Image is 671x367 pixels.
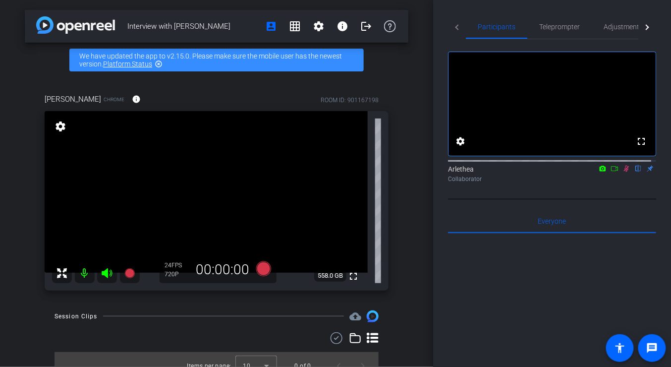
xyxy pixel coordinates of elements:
[289,20,301,32] mat-icon: grid_on
[45,94,101,105] span: [PERSON_NAME]
[165,270,189,278] div: 720P
[132,95,141,104] mat-icon: info
[171,262,182,269] span: FPS
[189,261,256,278] div: 00:00:00
[54,121,67,132] mat-icon: settings
[538,218,566,225] span: Everyone
[336,20,348,32] mat-icon: info
[265,20,277,32] mat-icon: account_box
[539,23,580,30] span: Teleprompter
[448,164,656,183] div: Arlethea
[165,261,189,269] div: 24
[478,23,515,30] span: Participants
[367,310,379,322] img: Session clips
[69,49,364,71] div: We have updated the app to v2.15.0. Please make sure the mobile user has the newest version.
[614,342,626,354] mat-icon: accessibility
[454,135,466,147] mat-icon: settings
[349,310,361,322] mat-icon: cloud_upload
[604,23,643,30] span: Adjustments
[321,96,379,105] div: ROOM ID: 901167198
[632,164,644,173] mat-icon: flip
[313,20,325,32] mat-icon: settings
[347,270,359,282] mat-icon: fullscreen
[314,270,346,282] span: 558.0 GB
[360,20,372,32] mat-icon: logout
[646,342,658,354] mat-icon: message
[155,60,163,68] mat-icon: highlight_off
[349,310,361,322] span: Destinations for your clips
[36,16,115,34] img: app-logo
[55,311,98,321] div: Session Clips
[104,96,124,103] span: Chrome
[635,135,647,147] mat-icon: fullscreen
[103,60,152,68] a: Platform Status
[127,16,259,36] span: Interview with [PERSON_NAME]
[448,175,656,183] div: Collaborator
